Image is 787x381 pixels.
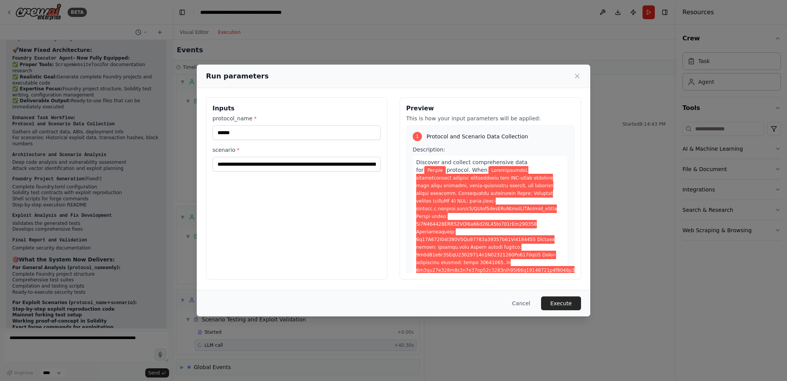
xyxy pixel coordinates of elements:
[416,159,528,173] span: Discover and collect comprehensive data for
[424,166,446,175] span: Variable: protocol_name
[213,115,381,122] label: protocol_name
[447,167,487,173] span: protocol. When
[213,146,381,154] label: scenario
[413,132,422,141] div: 1
[406,115,574,122] p: This is how your input parameters will be applied:
[427,133,528,140] span: Protocol and Scenario Data Collection
[406,104,574,113] h3: Preview
[213,104,381,113] h3: Inputs
[541,296,581,310] button: Execute
[506,296,536,310] button: Cancel
[413,146,445,153] span: Description:
[206,71,269,82] h2: Run parameters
